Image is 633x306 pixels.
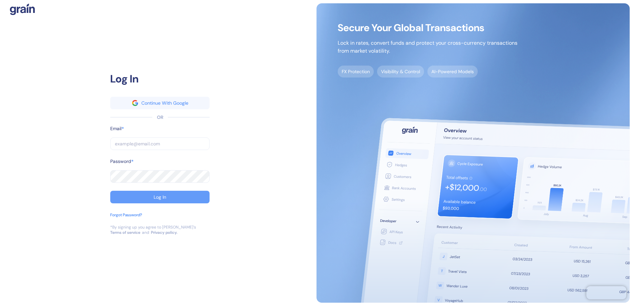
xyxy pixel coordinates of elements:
[157,114,163,121] div: OR
[110,225,196,230] div: *By signing up you agree to [PERSON_NAME]’s
[377,66,424,77] span: Visibility & Control
[110,230,140,235] a: Terms of service
[132,100,138,106] img: google
[154,195,166,199] div: Log In
[110,212,142,225] button: Forgot Password?
[338,39,517,55] p: Lock in rates, convert funds and protect your cross-currency transactions from market volatility.
[110,97,210,109] button: googleContinue With Google
[110,191,210,203] button: Log In
[110,125,122,132] label: Email
[141,101,188,105] div: Continue With Google
[151,230,177,235] a: Privacy policy.
[586,286,626,299] iframe: Chatra live chat
[110,212,142,218] div: Forgot Password?
[110,137,210,150] input: example@email.com
[316,3,630,303] img: signup-main-image
[338,25,517,31] span: Secure Your Global Transactions
[110,158,131,165] label: Password
[338,66,374,77] span: FX Protection
[427,66,478,77] span: AI-Powered Models
[110,71,210,87] div: Log In
[10,3,35,15] img: logo
[142,230,149,235] div: and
